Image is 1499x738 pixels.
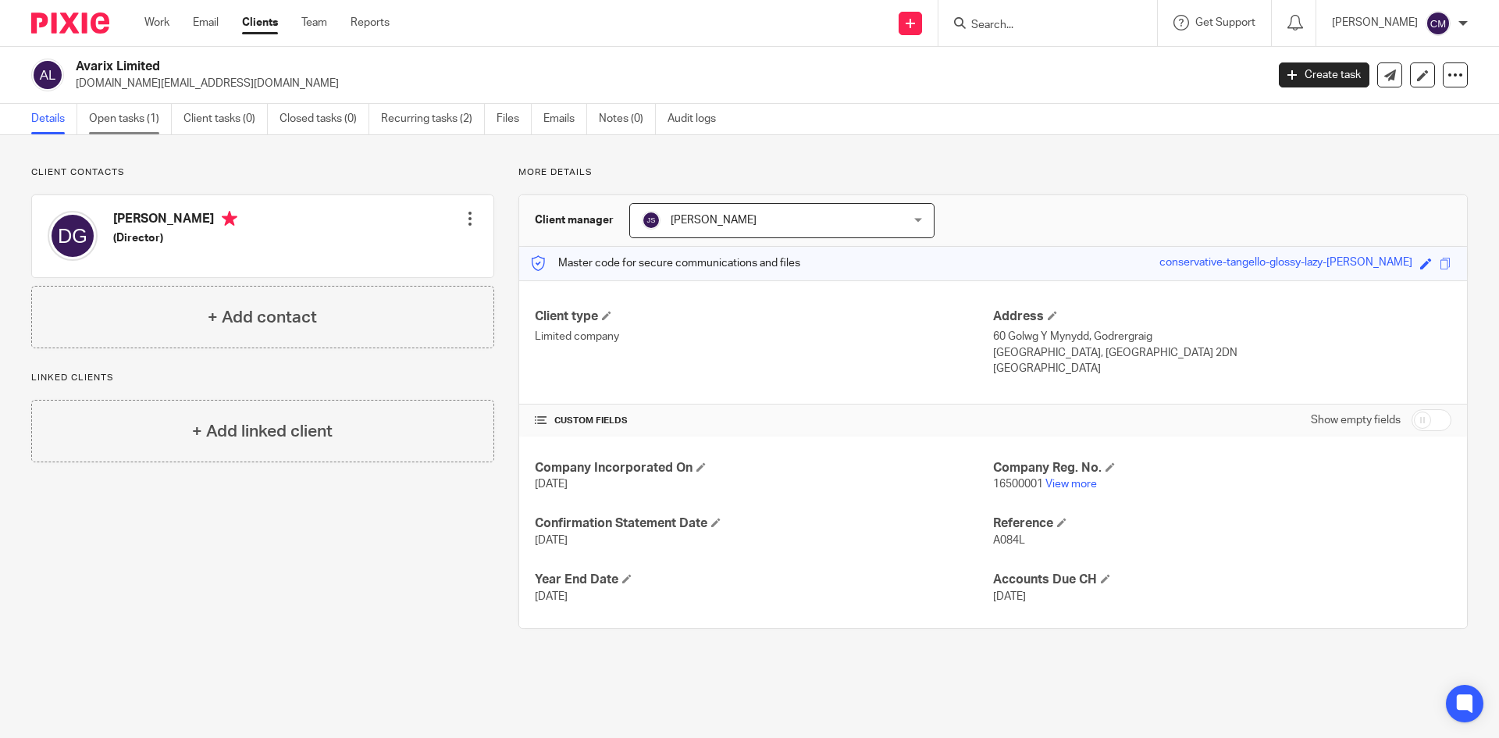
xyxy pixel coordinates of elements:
[208,305,317,330] h4: + Add contact
[89,104,172,134] a: Open tasks (1)
[599,104,656,134] a: Notes (0)
[351,15,390,30] a: Reports
[535,329,993,344] p: Limited company
[183,104,268,134] a: Client tasks (0)
[993,572,1451,588] h4: Accounts Due CH
[113,230,237,246] h5: (Director)
[993,591,1026,602] span: [DATE]
[280,104,369,134] a: Closed tasks (0)
[535,591,568,602] span: [DATE]
[76,59,1020,75] h2: Avarix Limited
[113,211,237,230] h4: [PERSON_NAME]
[531,255,800,271] p: Master code for secure communications and files
[192,419,333,444] h4: + Add linked client
[535,308,993,325] h4: Client type
[31,166,494,179] p: Client contacts
[535,460,993,476] h4: Company Incorporated On
[535,572,993,588] h4: Year End Date
[31,372,494,384] p: Linked clients
[1195,17,1255,28] span: Get Support
[993,308,1451,325] h4: Address
[1332,15,1418,30] p: [PERSON_NAME]
[76,76,1255,91] p: [DOMAIN_NAME][EMAIL_ADDRESS][DOMAIN_NAME]
[535,535,568,546] span: [DATE]
[970,19,1110,33] input: Search
[242,15,278,30] a: Clients
[301,15,327,30] a: Team
[1045,479,1097,490] a: View more
[518,166,1468,179] p: More details
[993,535,1025,546] span: A084L
[381,104,485,134] a: Recurring tasks (2)
[497,104,532,134] a: Files
[1426,11,1451,36] img: svg%3E
[31,59,64,91] img: svg%3E
[1311,412,1401,428] label: Show empty fields
[144,15,169,30] a: Work
[31,104,77,134] a: Details
[31,12,109,34] img: Pixie
[535,515,993,532] h4: Confirmation Statement Date
[535,212,614,228] h3: Client manager
[543,104,587,134] a: Emails
[535,415,993,427] h4: CUSTOM FIELDS
[993,479,1043,490] span: 16500001
[1279,62,1369,87] a: Create task
[993,329,1451,344] p: 60 Golwg Y Mynydd, Godrergraig
[642,211,660,230] img: svg%3E
[993,515,1451,532] h4: Reference
[535,479,568,490] span: [DATE]
[993,361,1451,376] p: [GEOGRAPHIC_DATA]
[193,15,219,30] a: Email
[222,211,237,226] i: Primary
[993,345,1451,361] p: [GEOGRAPHIC_DATA], [GEOGRAPHIC_DATA] 2DN
[1159,255,1412,273] div: conservative-tangello-glossy-lazy-[PERSON_NAME]
[993,460,1451,476] h4: Company Reg. No.
[48,211,98,261] img: svg%3E
[668,104,728,134] a: Audit logs
[671,215,757,226] span: [PERSON_NAME]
